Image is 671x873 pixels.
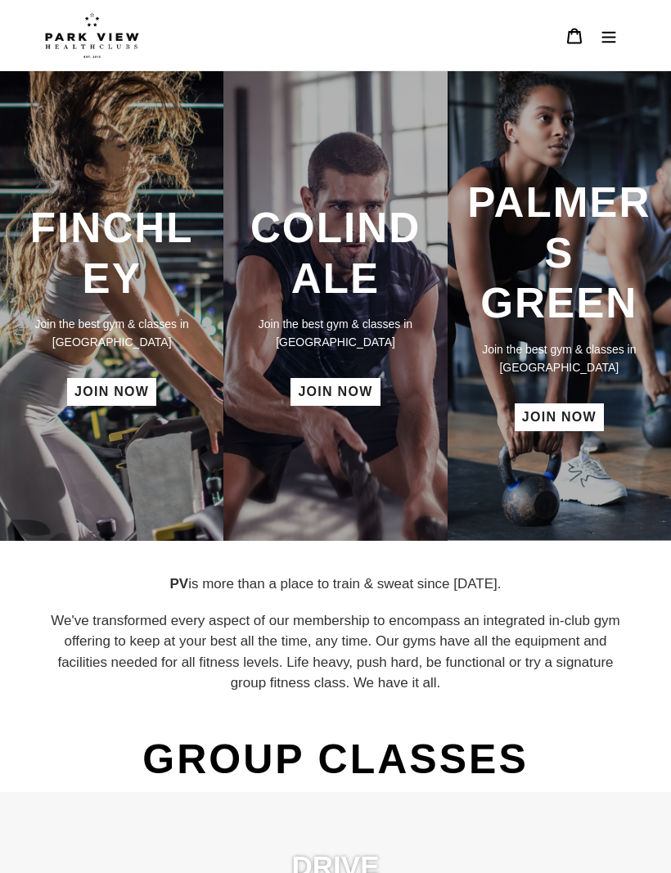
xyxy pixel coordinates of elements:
a: JOIN NOW: Palmers Green Membership [515,403,604,431]
a: JOIN NOW: Finchley Membership [67,378,156,406]
h3: PALMERS GREEN [464,178,655,328]
a: JOIN NOW: Colindale Membership [290,378,380,406]
p: Join the best gym & classes in [GEOGRAPHIC_DATA] [464,340,655,376]
span: GROUP CLASSES [138,727,533,792]
button: Menu [592,17,626,53]
p: We've transformed every aspect of our membership to encompass an integrated in-club gym offering ... [45,610,626,694]
h3: FINCHLEY [16,203,207,304]
strong: PV [169,576,188,592]
p: Join the best gym & classes in [GEOGRAPHIC_DATA] [16,315,207,351]
p: is more than a place to train & sweat since [DATE]. [45,574,626,595]
h3: COLINDALE [240,203,430,304]
img: Park view health clubs is a gym near you. [45,12,139,58]
p: Join the best gym & classes in [GEOGRAPHIC_DATA] [240,315,430,351]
